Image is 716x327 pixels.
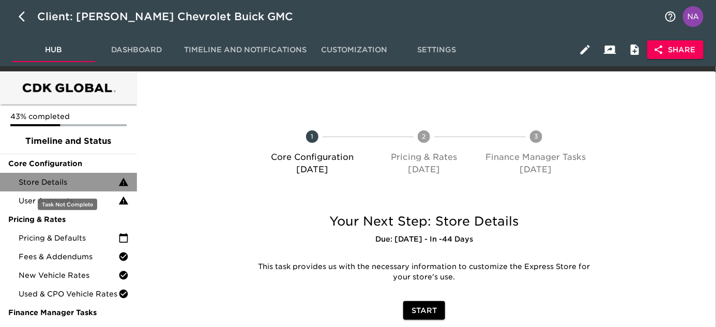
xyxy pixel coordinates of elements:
[19,43,89,56] span: Hub
[8,214,129,225] span: Pricing & Rates
[484,163,588,176] p: [DATE]
[10,111,127,122] p: 43% completed
[311,132,314,140] text: 1
[8,135,129,147] span: Timeline and Status
[101,43,172,56] span: Dashboard
[534,132,538,140] text: 3
[19,251,118,262] span: Fees & Addendums
[19,233,118,243] span: Pricing & Defaults
[19,289,118,299] span: Used & CPO Vehicle Rates
[422,132,426,140] text: 2
[658,4,683,29] button: notifications
[19,177,118,187] span: Store Details
[19,270,118,280] span: New Vehicle Rates
[598,37,622,62] button: Client View
[8,307,129,318] span: Finance Manager Tasks
[412,304,437,317] span: Start
[252,262,597,283] p: This task provides us with the necessary information to customize the Express Store for your stor...
[573,37,598,62] button: Edit Hub
[372,163,476,176] p: [DATE]
[261,163,364,176] p: [DATE]
[372,151,476,163] p: Pricing & Rates
[244,213,604,230] h5: Your Next Step: Store Details
[19,196,118,206] span: User Accounts
[484,151,588,163] p: Finance Manager Tasks
[184,43,307,56] span: Timeline and Notifications
[37,8,308,25] div: Client: [PERSON_NAME] Chevrolet Buick GMC
[261,151,364,163] p: Core Configuration
[403,301,445,320] button: Start
[622,37,647,62] button: Internal Notes and Comments
[647,40,704,60] button: Share
[656,43,695,56] span: Share
[8,158,129,169] span: Core Configuration
[244,234,604,245] h6: Due: [DATE] - In -44 Days
[683,6,704,27] img: Profile
[319,43,389,56] span: Customization
[402,43,472,56] span: Settings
